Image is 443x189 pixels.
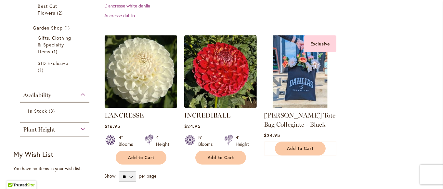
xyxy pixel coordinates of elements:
span: 1 [52,48,59,55]
iframe: Launch Accessibility Center [5,166,23,184]
a: Gifts, Clothing &amp; Specialty Items [38,34,73,55]
a: Incrediball [184,103,257,109]
span: $24.95 [184,123,201,129]
a: Ancresse dahlia [104,12,135,19]
span: Availability [23,92,51,99]
span: per page [139,173,157,179]
a: SID Grafletics Tote Bag Collegiate - Black Exclusive [264,103,336,109]
span: $16.95 [105,123,120,129]
a: Best Cut Flowers [38,3,73,16]
span: 1 [38,67,45,73]
a: L'ANCRESSE [105,111,144,119]
a: L' ancresse white dahlia [104,3,150,9]
a: [PERSON_NAME] Tote Bag Collegiate - Black [264,111,335,128]
button: Add to Cart [116,151,166,165]
div: You have no items in your wish list. [14,165,100,172]
span: Best Cut Flowers [38,3,57,16]
a: INCREDIBALL [184,111,230,119]
span: Garden Shop [33,25,63,31]
span: 3 [49,107,57,114]
div: 4' Height [236,134,249,147]
button: Add to Cart [195,151,246,165]
img: SID Grafletics Tote Bag Collegiate - Black [264,35,336,108]
span: $24.95 [264,132,280,138]
button: Add to Cart [275,142,326,156]
a: In Stock 3 [28,107,83,114]
a: Garden Shop [33,24,78,31]
div: 4" Blooms [119,134,137,147]
div: Exclusive [304,35,336,52]
div: 4' Height [156,134,169,147]
span: 1 [64,24,72,31]
span: SID Exclusive [38,60,69,66]
div: 5" Blooms [198,134,216,147]
span: Add to Cart [208,155,234,160]
span: 2 [57,9,64,16]
span: Gifts, Clothing & Specialty Items [38,35,72,55]
a: SID Exclusive [38,60,73,73]
span: Add to Cart [287,146,314,151]
span: Show [104,173,115,179]
span: In Stock [28,108,47,114]
img: Incrediball [184,35,257,108]
img: L'ANCRESSE [103,33,179,109]
strong: My Wish List [14,149,54,159]
a: L'ANCRESSE [105,103,177,109]
span: Plant Height [23,126,55,133]
span: Add to Cart [128,155,155,160]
